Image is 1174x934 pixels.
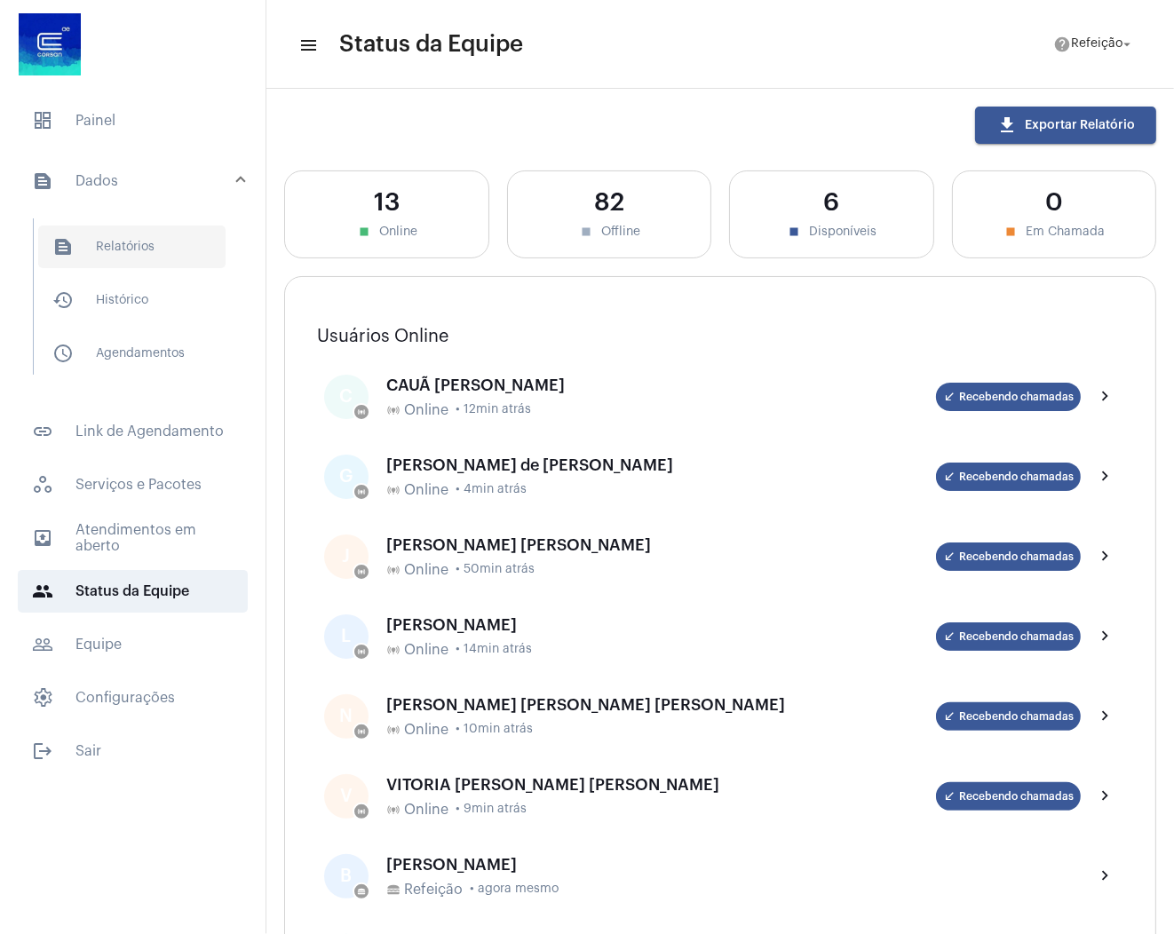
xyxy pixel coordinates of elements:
[1095,546,1116,567] mat-icon: chevron_right
[526,189,694,217] div: 82
[936,782,1081,811] mat-chip: Recebendo chamadas
[386,723,401,737] mat-icon: online_prediction
[317,327,1123,346] h3: Usuários Online
[943,471,956,483] mat-icon: call_received
[386,643,401,657] mat-icon: online_prediction
[324,854,369,898] div: B
[324,774,369,819] div: V
[386,776,936,794] div: VITORIA [PERSON_NAME] [PERSON_NAME]
[38,226,226,268] span: Relatórios
[456,723,533,736] span: • 10min atrás
[936,463,1081,491] mat-chip: Recebendo chamadas
[943,391,956,403] mat-icon: call_received
[11,153,266,210] mat-expansion-panel-header: sidenav iconDados
[1043,27,1146,62] button: Refeição
[32,474,53,495] span: sidenav icon
[32,581,53,602] mat-icon: sidenav icon
[936,542,1081,571] mat-chip: Recebendo chamadas
[404,882,463,898] span: Refeição
[357,727,366,736] mat-icon: online_prediction
[386,563,401,577] mat-icon: online_prediction
[18,410,248,453] span: Link de Agendamento
[1095,626,1116,647] mat-icon: chevron_right
[943,630,956,643] mat-icon: call_received
[324,534,369,579] div: J
[1053,36,1071,53] mat-icon: help
[356,224,372,240] mat-icon: stop
[324,694,369,739] div: N
[357,567,366,576] mat-icon: online_prediction
[32,421,53,442] mat-icon: sidenav icon
[32,634,53,655] mat-icon: sidenav icon
[936,622,1081,651] mat-chip: Recebendo chamadas
[936,702,1081,731] mat-chip: Recebendo chamadas
[32,170,237,192] mat-panel-title: Dados
[936,383,1081,411] mat-chip: Recebendo chamadas
[303,189,471,217] div: 13
[386,456,936,474] div: [PERSON_NAME] de [PERSON_NAME]
[404,482,448,498] span: Online
[357,807,366,816] mat-icon: online_prediction
[971,189,1138,217] div: 0
[357,408,366,416] mat-icon: online_prediction
[11,210,266,400] div: sidenav iconDados
[14,9,85,80] img: d4669ae0-8c07-2337-4f67-34b0df7f5ae4.jpeg
[404,562,448,578] span: Online
[1095,706,1116,727] mat-icon: chevron_right
[456,803,527,816] span: • 9min atrás
[386,696,936,714] div: [PERSON_NAME] [PERSON_NAME] [PERSON_NAME]
[748,224,916,240] div: Disponíveis
[298,35,316,56] mat-icon: sidenav icon
[456,643,532,656] span: • 14min atrás
[943,710,956,723] mat-icon: call_received
[456,563,535,576] span: • 50min atrás
[386,403,401,417] mat-icon: online_prediction
[386,616,936,634] div: [PERSON_NAME]
[971,224,1138,240] div: Em Chamada
[526,224,694,240] div: Offline
[324,375,369,419] div: C
[18,623,248,666] span: Equipe
[32,170,53,192] mat-icon: sidenav icon
[339,30,523,59] span: Status da Equipe
[1095,466,1116,487] mat-icon: chevron_right
[38,279,226,321] span: Histórico
[324,614,369,659] div: L
[357,887,366,896] mat-icon: lunch_dining
[1119,36,1135,52] mat-icon: arrow_drop_down
[578,224,594,240] mat-icon: stop
[386,803,401,817] mat-icon: online_prediction
[404,402,448,418] span: Online
[1071,38,1122,51] span: Refeição
[386,376,936,394] div: CAUÃ [PERSON_NAME]
[324,455,369,499] div: G
[18,517,248,559] span: Atendimentos em aberto
[52,289,74,311] mat-icon: sidenav icon
[303,224,471,240] div: Online
[38,332,226,375] span: Agendamentos
[1095,386,1116,408] mat-icon: chevron_right
[1095,786,1116,807] mat-icon: chevron_right
[404,802,448,818] span: Online
[18,730,248,772] span: Sair
[786,224,802,240] mat-icon: stop
[52,343,74,364] mat-icon: sidenav icon
[52,236,74,257] mat-icon: sidenav icon
[357,487,366,496] mat-icon: online_prediction
[32,687,53,708] span: sidenav icon
[32,740,53,762] mat-icon: sidenav icon
[386,856,1081,874] div: [PERSON_NAME]
[456,403,531,416] span: • 12min atrás
[1095,866,1116,887] mat-icon: chevron_right
[386,536,936,554] div: [PERSON_NAME] [PERSON_NAME]
[357,647,366,656] mat-icon: online_prediction
[386,883,401,897] mat-icon: lunch_dining
[18,570,248,613] span: Status da Equipe
[470,883,559,896] span: • agora mesmo
[404,642,448,658] span: Online
[32,110,53,131] span: sidenav icon
[18,677,248,719] span: Configurações
[32,527,53,549] mat-icon: sidenav icon
[975,107,1156,144] button: Exportar Relatório
[456,483,527,496] span: • 4min atrás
